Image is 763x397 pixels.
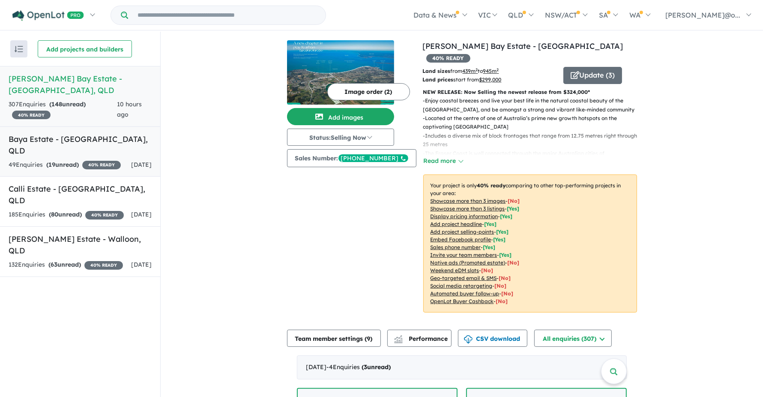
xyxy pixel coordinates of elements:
span: 148 [51,100,62,108]
span: [ Yes ] [500,252,512,258]
h5: Calli Estate - [GEOGRAPHIC_DATA] , QLD [9,183,152,206]
u: Display pricing information [431,213,498,220]
strong: ( unread) [49,211,82,218]
u: Embed Facebook profile [431,236,491,243]
b: 40 % ready [477,182,506,189]
input: Try estate name, suburb, builder or developer [130,6,324,24]
u: Add project headline [431,221,482,227]
div: [PHONE_NUMBER] [338,154,408,162]
span: [ Yes ] [494,236,506,243]
img: Bloom Hervey Bay Estate - Nikenbah [287,40,394,105]
span: [DATE] [131,211,152,218]
div: 132 Enquir ies [9,260,123,270]
b: Land prices [423,76,454,83]
span: 19 [48,161,55,168]
img: download icon [464,335,473,344]
button: Image order (2) [327,83,410,100]
div: 49 Enquir ies [9,160,121,170]
span: [DATE] [131,161,152,168]
u: Sales phone number [431,244,481,250]
span: [PERSON_NAME]@o... [665,11,740,19]
span: 3 [364,363,367,371]
a: [PERSON_NAME] Bay Estate - [GEOGRAPHIC_DATA] [423,41,623,51]
span: [ Yes ] [497,229,509,235]
span: [No] [499,275,511,281]
p: NEW RELEASE: Now Selling the newest release from $324,000* [423,88,637,96]
u: Invite your team members [431,252,497,258]
u: OpenLot Buyer Cashback [431,298,494,304]
u: 945 m [483,68,499,74]
span: [ Yes ] [500,213,513,220]
span: 80 [51,211,58,218]
span: - 4 Enquir ies [326,363,391,371]
span: [ No ] [508,198,520,204]
span: 63 [51,261,57,268]
span: [No] [496,298,508,304]
strong: ( unread) [48,261,81,268]
span: 40 % READY [12,111,51,119]
b: Land sizes [423,68,451,74]
button: Status:Selling Now [287,129,394,146]
span: [ Yes ] [507,205,520,212]
u: 439 m [463,68,478,74]
button: All enquiries (307) [534,330,612,347]
span: 40 % READY [84,261,123,270]
div: [DATE] [297,355,627,379]
span: [No] [508,259,520,266]
div: 307 Enquir ies [9,99,117,120]
p: - Enjoy coastal breezes and live your best life in the natural coastal beauty of the [GEOGRAPHIC_... [423,96,644,114]
span: [No] [495,283,507,289]
span: [ Yes ] [483,244,496,250]
span: [ Yes ] [485,221,497,227]
button: Sales Number:[PHONE_NUMBER] [287,149,416,167]
u: Showcase more than 3 listings [431,205,505,212]
span: 9 [367,335,371,343]
span: 10 hours ago [117,100,142,118]
u: Automated buyer follow-up [431,290,500,297]
u: Add project selling-points [431,229,494,235]
sup: 2 [497,67,499,72]
button: Team member settings (9) [287,330,381,347]
strong: ( unread) [46,161,79,168]
span: 40 % READY [82,161,121,169]
u: Showcase more than 3 images [431,198,506,204]
strong: ( unread) [362,363,391,371]
button: Add images [287,108,394,125]
img: sort.svg [15,46,23,52]
sup: 2 [476,67,478,72]
p: - Located at the centre of one of Australia’s prime new growth hotspots on the captivating [GEOGR... [423,114,644,132]
button: CSV download [458,330,527,347]
u: Geo-targeted email & SMS [431,275,497,281]
p: Your project is only comparing to other top-performing projects in your area: - - - - - - - - - -... [423,174,637,313]
p: start from [423,75,557,84]
u: Social media retargeting [431,283,493,289]
u: Native ads (Promoted estate) [431,259,506,266]
button: Add projects and builders [38,40,132,57]
span: Performance [395,335,448,343]
span: to [478,68,499,74]
p: - The Fraser Coast is well connected through the major Australian cities of [GEOGRAPHIC_DATA] and... [423,149,644,167]
p: from [423,67,557,75]
span: 40 % READY [426,54,470,63]
h5: [PERSON_NAME] Bay Estate - [GEOGRAPHIC_DATA] , QLD [9,73,152,96]
u: $ 299,000 [479,76,502,83]
span: 40 % READY [85,211,124,220]
span: [No] [482,267,494,274]
button: Read more [423,156,464,166]
img: bar-chart.svg [394,338,403,343]
h5: Baya Estate - [GEOGRAPHIC_DATA] , QLD [9,133,152,156]
u: Weekend eDM slots [431,267,479,274]
button: Performance [387,330,452,347]
span: [No] [502,290,514,297]
img: line-chart.svg [394,335,402,340]
strong: ( unread) [49,100,86,108]
span: [DATE] [131,261,152,268]
div: 185 Enquir ies [9,210,124,220]
img: Openlot PRO Logo White [12,10,84,21]
h5: [PERSON_NAME] Estate - Walloon , QLD [9,233,152,256]
button: Update (3) [563,67,622,84]
p: - Includes a diverse mix of block frontages that range from 12.75 metres right through to 25 metres [423,132,644,149]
